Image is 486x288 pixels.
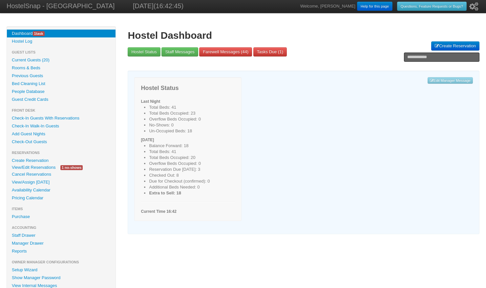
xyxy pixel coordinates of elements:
[7,164,60,171] a: View/Edit Reservations
[253,47,287,56] a: Tasks Due (1)
[242,49,247,54] span: 44
[7,122,116,130] a: Check-In Walk-In Guests
[149,143,235,149] li: Balance Forward: 18
[7,247,116,255] a: Reports
[149,190,181,195] b: Extra to Sell: 18
[149,155,235,161] li: Total Beds Occupied: 20
[141,209,235,214] h5: Current Time 16:42
[7,258,116,266] li: Owner Manager Configurations
[7,30,116,37] a: Dashboard1task
[7,274,116,282] a: Show Manager Password
[7,80,116,88] a: Bed Cleaning List
[149,116,235,122] li: Overflow Beds Occupied: 0
[55,164,88,171] a: 1 no-shows
[7,130,116,138] a: Add Guest Nights
[161,47,198,56] a: Staff Messages
[149,172,235,178] li: Checked Out: 8
[7,224,116,232] li: Accounting
[149,104,235,110] li: Total Beds: 41
[7,64,116,72] a: Rooms & Beds
[469,2,478,11] i: Setup Wizard
[128,47,160,56] a: Hostel Status
[397,2,467,11] a: Questions, Feature Requests or Bugs?
[154,2,183,10] span: (16:42:45)
[7,213,116,221] a: Purchase
[7,88,116,96] a: People Database
[149,184,235,190] li: Additional Beds Needed: 0
[7,266,116,274] a: Setup Wizard
[60,165,83,170] span: 1 no-shows
[7,138,116,146] a: Check-Out Guests
[7,37,116,45] a: Hostel Log
[34,32,36,35] span: 1
[7,170,116,178] a: Cancel Reservations
[141,99,235,104] h5: Last Night
[428,77,473,84] a: Edit Manager Message
[149,161,235,166] li: Overflow Beds Occupied: 0
[357,2,392,11] a: Help for this page
[149,178,235,184] li: Due for Checkout (confirmed): 0
[149,128,235,134] li: Un-Occupied Beds: 18
[7,205,116,213] li: Items
[431,41,479,51] a: Create Reservation
[7,239,116,247] a: Manager Drawer
[149,110,235,116] li: Total Beds Occupied: 23
[199,47,252,56] a: Farewell Messages (44)
[7,232,116,239] a: Staff Drawer
[141,137,235,143] h5: [DATE]
[7,157,116,165] a: Create Reservation
[7,149,116,157] li: Reservations
[7,186,116,194] a: Availability Calendar
[7,178,116,186] a: View/Assign [DATE]
[33,31,45,36] span: task
[128,30,479,41] h1: Hostel Dashboard
[149,166,235,172] li: Reservation Due [DATE]: 3
[7,96,116,103] a: Guest Credit Cards
[149,149,235,155] li: Total Beds: 41
[149,122,235,128] li: No-Shows: 0
[7,72,116,80] a: Previous Guests
[7,48,116,56] li: Guest Lists
[279,49,282,54] span: 1
[7,106,116,114] li: Front Desk
[7,56,116,64] a: Current Guests (20)
[141,84,235,93] h3: Hostel Status
[7,194,116,202] a: Pricing Calendar
[7,114,116,122] a: Check-In Guests With Reservations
